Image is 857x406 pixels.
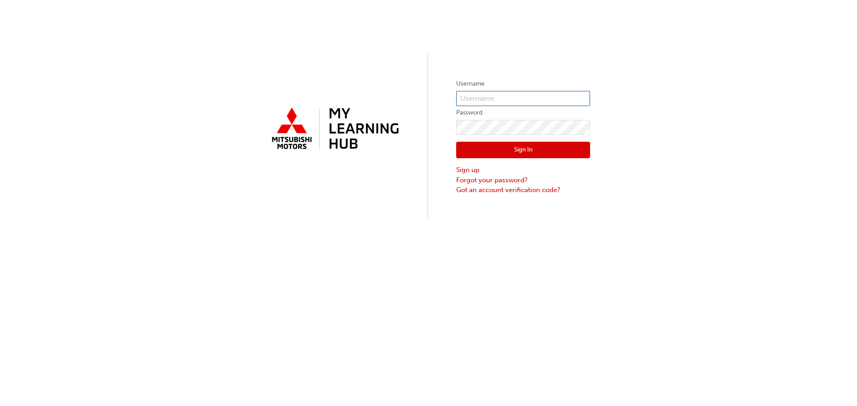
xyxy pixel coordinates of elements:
a: Sign up [456,165,590,175]
button: Sign In [456,142,590,159]
img: mmal [267,104,401,155]
label: Password [456,107,590,118]
a: Got an account verification code? [456,185,590,195]
a: Forgot your password? [456,175,590,185]
input: Username [456,91,590,106]
label: Username [456,78,590,89]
